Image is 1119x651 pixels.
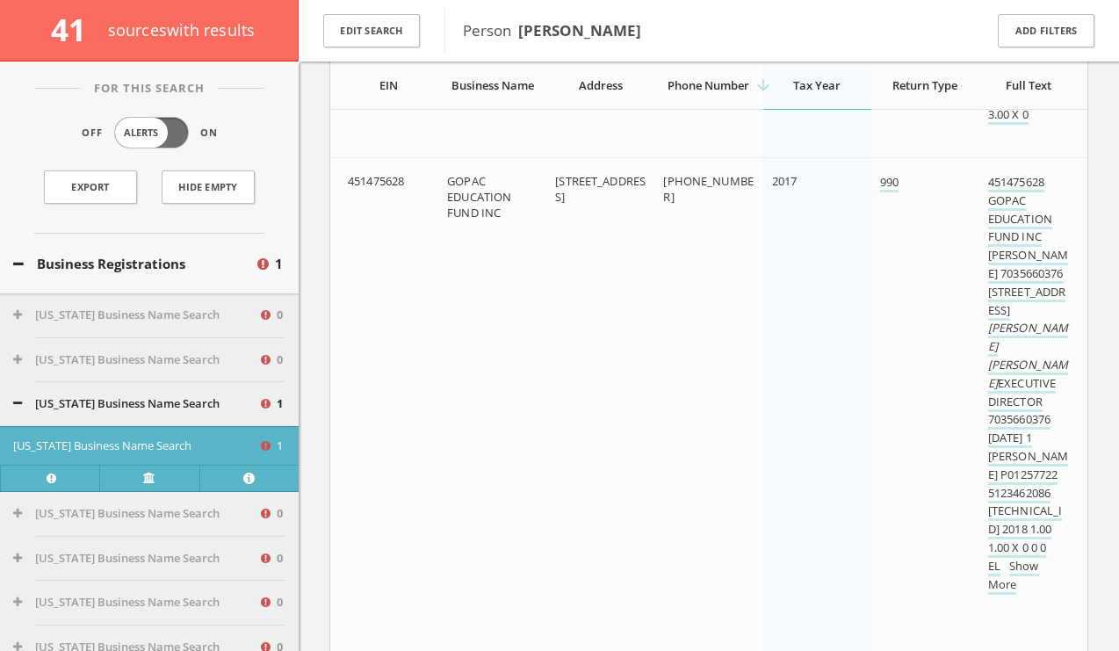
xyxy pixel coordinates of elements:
em: [PERSON_NAME] [988,357,1068,391]
span: 0 [277,505,283,523]
button: [US_STATE] Business Name Search [13,550,258,568]
span: [STREET_ADDRESS] [555,173,646,205]
span: Address [579,77,623,93]
span: EIN [379,77,398,93]
i: arrow_downward [754,76,772,94]
span: Return Type [892,77,957,93]
button: [US_STATE] Business Name Search [13,351,258,369]
span: 1 [277,395,283,413]
span: For This Search [81,80,218,98]
span: 41 [51,9,101,50]
a: Verify at source [99,465,199,491]
span: Phone Number [668,77,749,93]
span: 2017 [772,173,798,189]
a: Export [44,170,137,204]
span: Off [82,126,103,141]
button: Add Filters [998,14,1094,48]
a: 451475628 GOPAC EDUCATION FUND INC [PERSON_NAME] 7035660376 [STREET_ADDRESS][PERSON_NAME] [PERSON... [988,174,1068,576]
span: 0 [277,594,283,611]
span: 0 [277,550,283,568]
span: source s with results [108,19,256,40]
span: Tax Year [793,77,841,93]
span: 451475628 [348,173,404,189]
button: [US_STATE] Business Name Search [13,395,258,413]
button: [US_STATE] Business Name Search [13,505,258,523]
button: Edit Search [323,14,420,48]
span: Person [463,20,641,40]
button: [US_STATE] Business Name Search [13,438,258,455]
span: [PHONE_NUMBER] [663,173,754,205]
button: Hide Empty [162,170,255,204]
b: [PERSON_NAME] [518,20,641,40]
em: [PERSON_NAME] [988,320,1068,354]
span: GOPAC EDUCATION FUND INC [447,173,511,221]
span: 1 [275,254,283,274]
span: 0 [277,307,283,324]
span: On [200,126,218,141]
span: 0 [277,351,283,369]
button: Business Registrations [13,254,255,274]
span: Full Text [1006,77,1051,93]
span: Business Name [451,77,534,93]
button: [US_STATE] Business Name Search [13,307,258,324]
a: 990 [880,174,899,192]
button: [US_STATE] Business Name Search [13,594,258,611]
span: 1 [277,438,283,455]
a: Show More [988,558,1039,595]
